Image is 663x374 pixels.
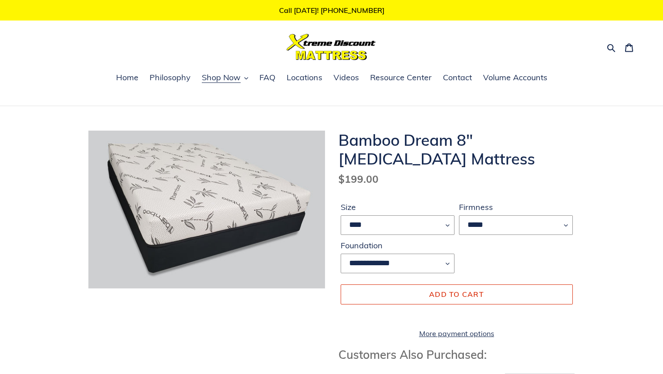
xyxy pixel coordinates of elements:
[116,72,138,83] span: Home
[329,71,363,85] a: Videos
[287,34,376,60] img: Xtreme Discount Mattress
[338,348,575,362] h3: Customers Also Purchased:
[438,71,476,85] a: Contact
[338,131,575,168] h1: Bamboo Dream 8" [MEDICAL_DATA] Mattress
[338,173,379,185] span: $199.00
[370,72,432,83] span: Resource Center
[341,239,455,251] label: Foundation
[255,71,280,85] a: FAQ
[145,71,195,85] a: Philosophy
[112,71,143,85] a: Home
[202,72,241,83] span: Shop Now
[443,72,472,83] span: Contact
[479,71,552,85] a: Volume Accounts
[259,72,275,83] span: FAQ
[341,284,573,304] button: Add to cart
[282,71,327,85] a: Locations
[459,201,573,213] label: Firmness
[341,328,573,339] a: More payment options
[483,72,547,83] span: Volume Accounts
[341,201,455,213] label: Size
[334,72,359,83] span: Videos
[429,290,484,299] span: Add to cart
[287,72,322,83] span: Locations
[197,71,253,85] button: Shop Now
[150,72,191,83] span: Philosophy
[366,71,436,85] a: Resource Center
